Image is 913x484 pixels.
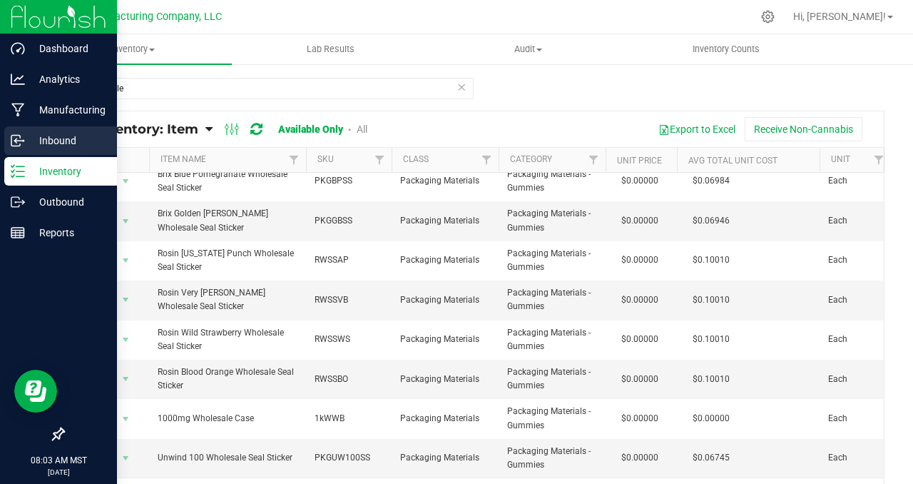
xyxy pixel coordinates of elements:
span: Brix Golden [PERSON_NAME] Wholesale Seal Sticker [158,207,297,234]
span: $0.00000 [614,329,665,350]
span: Packaging Materials [400,174,490,188]
a: All [357,123,367,135]
a: Filter [475,148,499,172]
span: select [117,251,135,271]
button: Export to Excel [649,117,745,141]
span: Each [828,412,882,425]
span: Inventory [34,43,232,56]
span: Each [828,214,882,228]
span: All Inventory: Item [74,121,198,137]
a: All Inventory: Item [74,121,205,137]
a: Class [403,154,429,164]
span: Packaging Materials [400,373,490,386]
span: $0.00000 [685,408,737,429]
a: Available Only [278,123,343,135]
span: Packaging Materials - Gummies [507,247,597,274]
span: RWSSWS [315,333,383,346]
span: $0.10010 [685,290,737,311]
span: Packaging Materials - Gummies [507,365,597,393]
span: Rosin [US_STATE] Punch Wholesale Seal Sticker [158,247,297,274]
a: Inventory Counts [628,34,825,64]
p: Dashboard [25,40,111,57]
span: $0.06946 [685,211,737,231]
p: Reports [25,224,111,241]
a: Filter [582,148,606,172]
span: Packaging Materials - Gummies [507,326,597,353]
span: RWSSVB [315,293,383,307]
iframe: Resource center [14,370,57,413]
p: Analytics [25,71,111,88]
span: Packaging Materials - Gummies [507,168,597,195]
p: Inventory [25,163,111,180]
a: Filter [368,148,392,172]
span: RWSSBO [315,373,383,386]
a: Unit [831,154,850,164]
span: PKGUW100SS [315,451,383,465]
span: PKGBPSS [315,174,383,188]
span: Rosin Wild Strawberry Wholesale Seal Sticker [158,326,297,353]
span: Packaging Materials [400,451,490,465]
span: select [117,409,135,429]
span: Packaging Materials [400,412,490,425]
inline-svg: Analytics [11,72,25,86]
span: Packaging Materials [400,333,490,346]
span: $0.00000 [614,211,665,231]
span: Each [828,253,882,267]
span: BB Manufacturing Company, LLC [69,11,222,23]
a: Avg Total Unit Cost [688,156,777,166]
span: $0.00000 [614,369,665,390]
inline-svg: Reports [11,226,25,240]
span: $0.10010 [685,250,737,271]
p: Inbound [25,132,111,149]
span: Each [828,293,882,307]
a: Lab Results [232,34,429,64]
span: Packaging Materials - Gummies [507,445,597,472]
inline-svg: Inbound [11,133,25,148]
span: select [117,171,135,191]
span: $0.00000 [614,171,665,191]
span: Rosin Very [PERSON_NAME] Wholesale Seal Sticker [158,286,297,313]
a: Audit [429,34,627,64]
span: $0.10010 [685,369,737,390]
span: Inventory Counts [673,43,779,56]
span: $0.00000 [614,448,665,468]
inline-svg: Outbound [11,195,25,209]
span: PKGGBSS [315,214,383,228]
span: Packaging Materials - Gummies [507,405,597,432]
span: select [117,211,135,231]
p: 08:03 AM MST [6,454,111,467]
span: $0.06745 [685,448,737,468]
span: select [117,290,135,310]
a: Category [510,154,552,164]
span: Audit [430,43,626,56]
span: Packaging Materials [400,293,490,307]
span: Packaging Materials [400,253,490,267]
span: $0.00000 [614,408,665,429]
span: 1000mg Wholesale Case [158,412,297,425]
span: $0.00000 [614,290,665,311]
span: Unwind 100 Wholesale Seal Sticker [158,451,297,465]
inline-svg: Manufacturing [11,103,25,117]
a: Unit Price [617,156,662,166]
button: Receive Non-Cannabis [745,117,862,141]
a: Item Name [160,154,206,164]
span: Each [828,451,882,465]
span: Hi, [PERSON_NAME]! [793,11,886,22]
p: Outbound [25,193,111,211]
span: Lab Results [287,43,374,56]
span: Rosin Blood Orange Wholesale Seal Sticker [158,365,297,393]
span: Each [828,373,882,386]
inline-svg: Dashboard [11,41,25,56]
a: Filter [867,148,891,172]
a: Filter [282,148,306,172]
span: select [117,448,135,468]
p: [DATE] [6,467,111,478]
span: $0.06984 [685,171,737,191]
span: $0.00000 [614,250,665,271]
div: Manage settings [759,10,777,24]
span: Packaging Materials [400,214,490,228]
span: select [117,369,135,389]
span: Packaging Materials - Gummies [507,207,597,234]
span: Each [828,174,882,188]
span: Each [828,333,882,346]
